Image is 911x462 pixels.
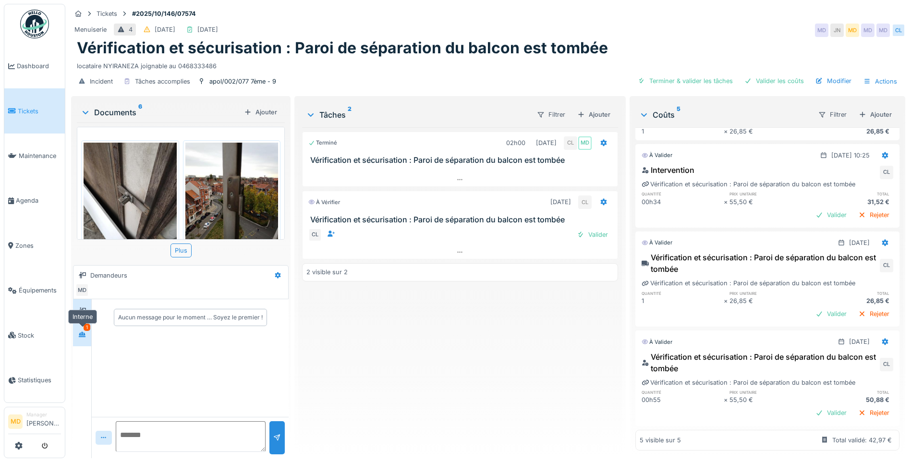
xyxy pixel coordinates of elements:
[118,313,263,322] div: Aucun message pour le moment … Soyez le premier !
[861,24,875,37] div: MD
[4,88,65,133] a: Tickets
[814,108,851,122] div: Filtrer
[880,259,893,272] div: CL
[812,127,893,136] div: 26,85 €
[854,208,893,221] div: Rejeter
[812,389,893,395] h6: total
[849,337,870,346] div: [DATE]
[642,151,672,159] div: À valider
[729,290,811,296] h6: prix unitaire
[573,228,612,241] div: Valider
[310,156,614,165] h3: Vérification et sécurisation : Paroi de séparation du balcon est tombée
[642,279,855,288] div: Vérification et sécurisation : Paroi de séparation du balcon est tombée
[4,223,65,268] a: Zones
[812,307,850,320] div: Valider
[74,25,107,34] div: Menuiserie
[578,136,592,150] div: MD
[17,61,61,71] span: Dashboard
[724,197,730,207] div: ×
[77,58,899,71] div: locataire NYIRANEZA joignable au 0468333486
[129,25,133,34] div: 4
[19,286,61,295] span: Équipements
[812,191,893,197] h6: total
[642,191,723,197] h6: quantité
[308,228,322,242] div: CL
[855,108,896,121] div: Ajouter
[812,290,893,296] h6: total
[90,77,113,86] div: Incident
[4,268,65,313] a: Équipements
[876,24,890,37] div: MD
[642,252,878,275] div: Vérification et sécurisation : Paroi de séparation du balcon est tombée
[84,143,177,267] img: lz9lxq4osqgfxgltwujjeprd3qv7
[642,296,723,305] div: 1
[138,107,142,118] sup: 6
[18,331,61,340] span: Stock
[506,138,525,147] div: 02h00
[729,127,811,136] div: 26,85 €
[4,358,65,402] a: Statistiques
[812,296,893,305] div: 26,85 €
[533,108,570,122] div: Filtrer
[640,436,681,445] div: 5 visible sur 5
[642,389,723,395] h6: quantité
[642,378,855,387] div: Vérification et sécurisation : Paroi de séparation du balcon est tombée
[26,411,61,432] li: [PERSON_NAME]
[724,395,730,404] div: ×
[815,24,828,37] div: MD
[880,166,893,179] div: CL
[830,24,844,37] div: JN
[729,389,811,395] h6: prix unitaire
[128,9,200,18] strong: #2025/10/146/07574
[642,338,672,346] div: À valider
[741,74,808,87] div: Valider les coûts
[170,243,192,257] div: Plus
[8,411,61,434] a: MD Manager[PERSON_NAME]
[578,195,592,209] div: CL
[564,136,577,150] div: CL
[642,197,723,207] div: 00h34
[849,238,870,247] div: [DATE]
[68,310,97,324] div: Interne
[20,10,49,38] img: Badge_color-CXgf-gQk.svg
[4,313,65,357] a: Stock
[306,267,348,277] div: 2 visible sur 2
[135,77,190,86] div: Tâches accomplies
[550,197,571,207] div: [DATE]
[77,39,608,57] h1: Vérification et sécurisation : Paroi de séparation du balcon est tombée
[16,196,61,205] span: Agenda
[81,107,240,118] div: Documents
[4,44,65,88] a: Dashboard
[4,134,65,178] a: Maintenance
[729,191,811,197] h6: prix unitaire
[185,143,279,267] img: jdvruxehuqnl7o8405hkwjjmvwik
[90,271,127,280] div: Demandeurs
[634,74,737,87] div: Terminer & valider les tâches
[724,127,730,136] div: ×
[729,296,811,305] div: 26,85 €
[240,106,281,119] div: Ajouter
[306,109,529,121] div: Tâches
[677,109,680,121] sup: 5
[729,197,811,207] div: 55,50 €
[19,151,61,160] span: Maintenance
[84,324,90,331] div: 1
[26,411,61,418] div: Manager
[880,358,893,371] div: CL
[832,436,892,445] div: Total validé: 42,97 €
[573,108,614,121] div: Ajouter
[642,290,723,296] h6: quantité
[18,107,61,116] span: Tickets
[197,25,218,34] div: [DATE]
[846,24,859,37] div: MD
[308,198,340,207] div: À vérifier
[308,139,337,147] div: Terminé
[892,24,905,37] div: CL
[724,296,730,305] div: ×
[642,164,694,176] div: Intervention
[859,74,901,88] div: Actions
[831,151,870,160] div: [DATE] 10:25
[812,406,850,419] div: Valider
[812,395,893,404] div: 50,88 €
[209,77,276,86] div: apol/002/077 7ème - 9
